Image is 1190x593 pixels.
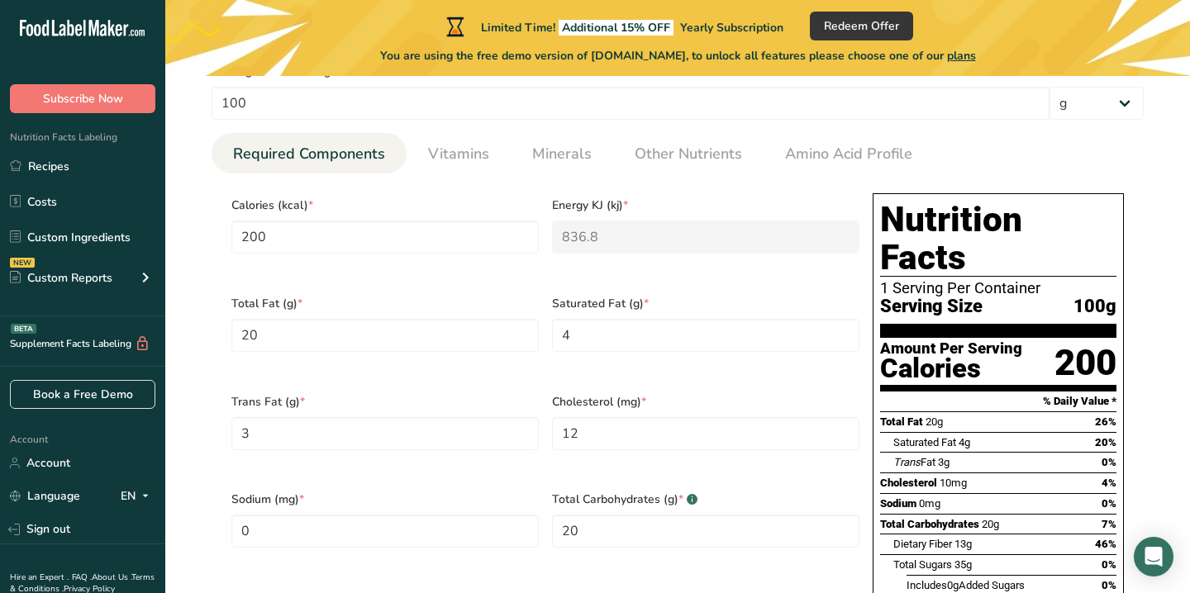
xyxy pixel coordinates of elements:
[893,436,956,448] span: Saturated Fat
[231,491,539,508] span: Sodium (mg)
[212,87,1050,120] input: Type your serving size here
[940,477,967,489] span: 10mg
[880,341,1022,357] div: Amount Per Serving
[552,197,859,214] span: Energy KJ (kj)
[1102,456,1116,468] span: 0%
[880,477,937,489] span: Cholesterol
[559,20,674,36] span: Additional 15% OFF
[880,296,983,317] span: Serving Size
[959,436,970,448] span: 4g
[880,518,979,530] span: Total Carbohydrates
[1054,341,1116,385] div: 200
[919,497,940,510] span: 0mg
[1095,415,1116,428] span: 26%
[824,17,899,35] span: Redeem Offer
[954,538,972,550] span: 13g
[1095,436,1116,448] span: 20%
[907,579,1025,591] span: Includes Added Sugars
[43,90,123,107] span: Subscribe Now
[947,579,959,591] span: 0g
[1102,477,1116,489] span: 4%
[11,324,36,334] div: BETA
[982,518,999,530] span: 20g
[233,143,385,165] span: Required Components
[954,558,972,571] span: 35g
[785,143,912,165] span: Amino Acid Profile
[880,201,1116,277] h1: Nutrition Facts
[10,572,69,583] a: Hire an Expert .
[926,415,943,428] span: 20g
[893,538,952,550] span: Dietary Fiber
[1102,518,1116,530] span: 7%
[10,269,112,287] div: Custom Reports
[92,572,131,583] a: About Us .
[380,47,976,64] span: You are using the free demo version of [DOMAIN_NAME], to unlock all features please choose one of...
[1102,497,1116,510] span: 0%
[231,393,539,410] span: Trans Fat (g)
[810,12,913,40] button: Redeem Offer
[893,456,935,468] span: Fat
[10,380,155,409] a: Book a Free Demo
[428,143,489,165] span: Vitamins
[880,391,1116,411] section: % Daily Value *
[1095,538,1116,550] span: 46%
[231,295,539,312] span: Total Fat (g)
[532,143,592,165] span: Minerals
[893,456,921,468] i: Trans
[10,84,155,113] button: Subscribe Now
[880,497,916,510] span: Sodium
[938,456,950,468] span: 3g
[893,558,952,571] span: Total Sugars
[1134,537,1173,576] div: Open Intercom Messenger
[10,482,80,510] a: Language
[10,258,35,268] div: NEW
[1102,579,1116,591] span: 0%
[880,415,923,428] span: Total Fat
[231,197,539,214] span: Calories (kcal)
[947,48,976,64] span: plans
[121,486,155,506] div: EN
[443,17,783,36] div: Limited Time!
[1102,558,1116,571] span: 0%
[880,280,1116,296] div: 1 Serving Per Container
[1073,296,1116,317] span: 100g
[552,295,859,312] span: Saturated Fat (g)
[880,357,1022,381] div: Calories
[72,572,92,583] a: FAQ .
[680,20,783,36] span: Yearly Subscription
[635,143,742,165] span: Other Nutrients
[552,393,859,410] span: Cholesterol (mg)
[552,491,859,508] span: Total Carbohydrates (g)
